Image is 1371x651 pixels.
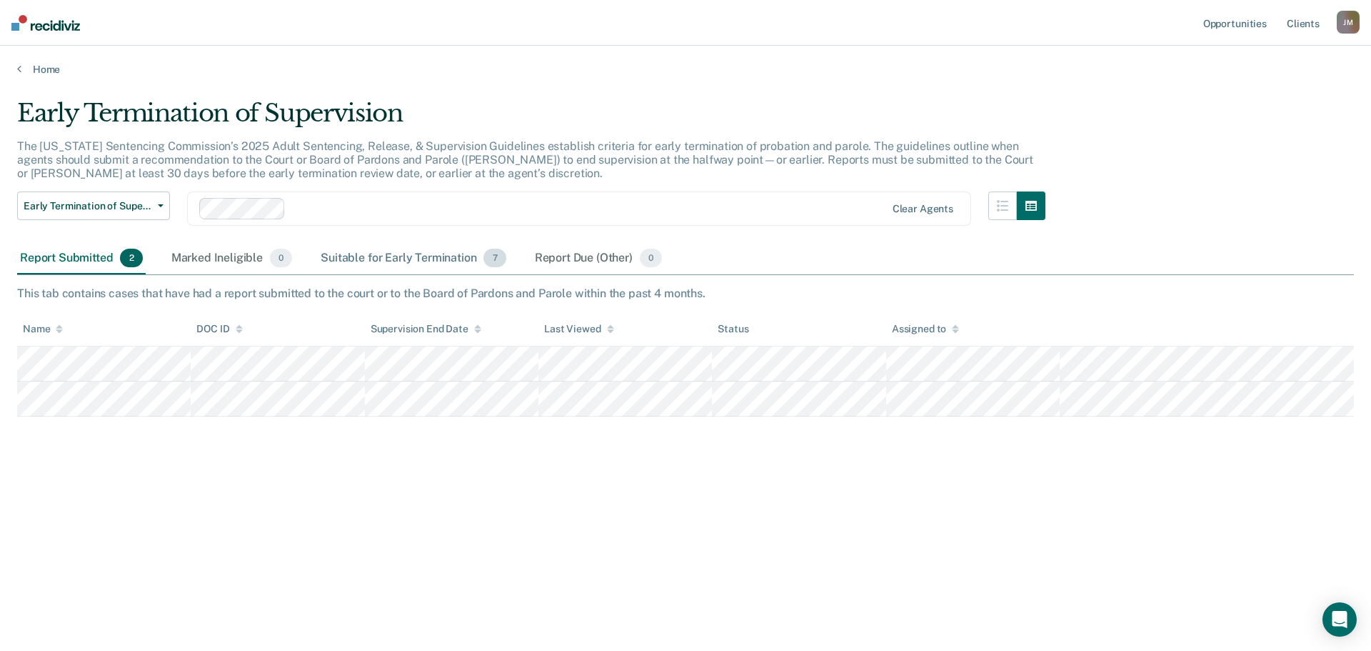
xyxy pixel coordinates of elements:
[169,243,296,274] div: Marked Ineligible0
[718,323,748,335] div: Status
[120,249,142,267] span: 2
[11,15,80,31] img: Recidiviz
[17,63,1354,76] a: Home
[371,323,481,335] div: Supervision End Date
[318,243,508,274] div: Suitable for Early Termination7
[532,243,665,274] div: Report Due (Other)0
[17,192,170,220] button: Early Termination of Supervision
[1337,11,1360,34] button: JM
[544,323,613,335] div: Last Viewed
[23,323,63,335] div: Name
[483,249,506,267] span: 7
[24,200,152,212] span: Early Termination of Supervision
[893,203,953,215] div: Clear agents
[1337,11,1360,34] div: J M
[17,243,146,274] div: Report Submitted2
[270,249,292,267] span: 0
[17,139,1033,180] p: The [US_STATE] Sentencing Commission’s 2025 Adult Sentencing, Release, & Supervision Guidelines e...
[640,249,662,267] span: 0
[17,99,1045,139] div: Early Termination of Supervision
[196,323,242,335] div: DOC ID
[892,323,959,335] div: Assigned to
[1322,602,1357,637] div: Open Intercom Messenger
[17,287,1354,300] div: This tab contains cases that have had a report submitted to the court or to the Board of Pardons ...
